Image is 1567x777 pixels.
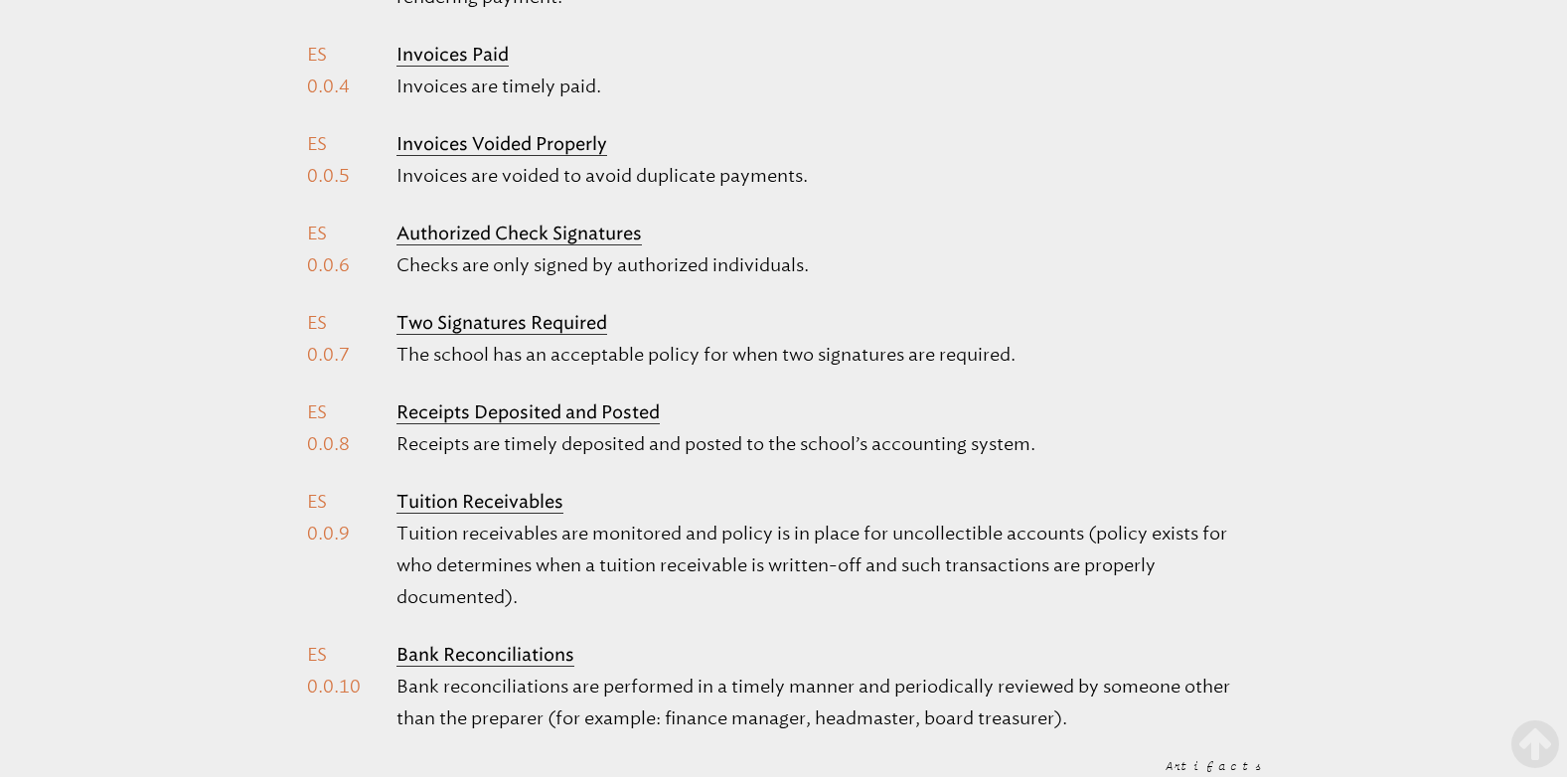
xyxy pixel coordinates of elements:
[396,339,1260,371] p: The school has an acceptable policy for when two signatures are required.
[396,518,1260,613] p: Tuition receivables are monitored and policy is in place for uncollectible accounts (policy exist...
[1166,758,1261,772] span: Artifacts
[396,249,1260,281] p: Checks are only signed by authorized individuals.
[396,644,574,666] b: Bank Reconciliations
[396,428,1260,460] p: Receipts are timely deposited and posted to the school’s accounting system.
[396,312,607,334] b: Two Signatures Required
[396,671,1260,734] p: Bank reconciliations are performed in a timely manner and periodically reviewed by someone other ...
[396,133,607,155] b: Invoices Voided Properly
[396,71,1260,102] p: Invoices are timely paid.
[396,491,563,513] b: Tuition Receivables
[396,44,509,66] b: Invoices Paid
[396,160,1260,192] p: Invoices are voided to avoid duplicate payments.
[396,223,642,244] b: Authorized Check Signatures
[396,401,660,423] b: Receipts Deposited and Posted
